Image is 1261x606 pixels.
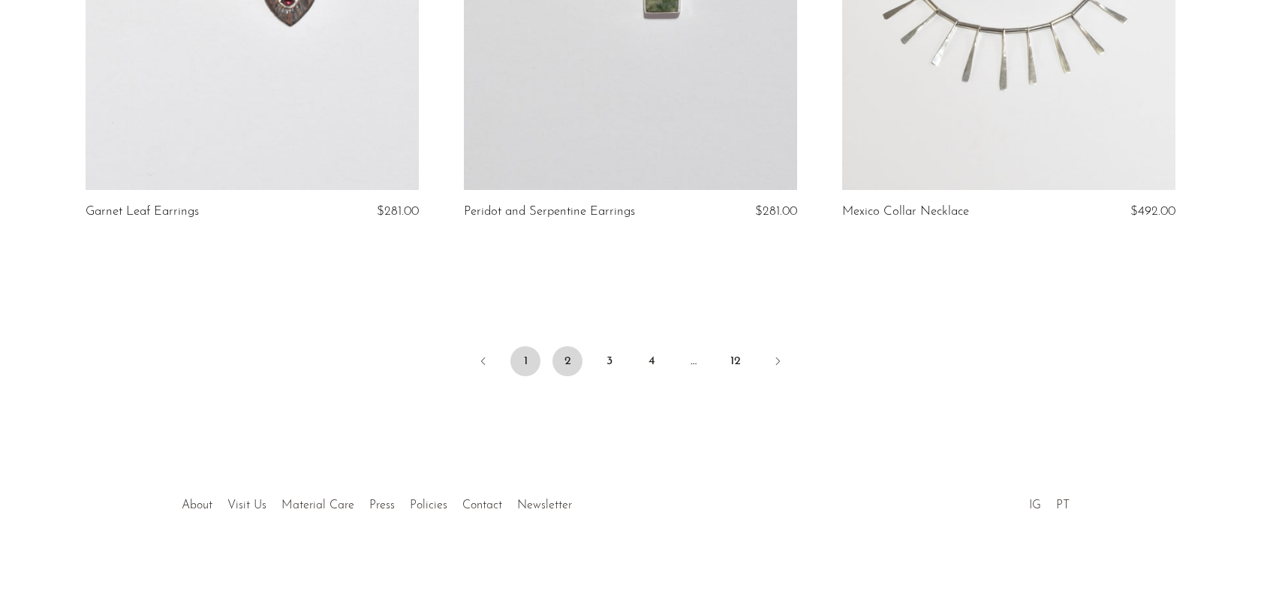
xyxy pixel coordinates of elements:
span: … [679,346,709,376]
a: Press [369,499,395,511]
span: $492.00 [1130,205,1175,218]
span: $281.00 [377,205,419,218]
a: IG [1029,499,1041,511]
ul: Social Medias [1022,487,1077,516]
a: Peridot and Serpentine Earrings [464,205,635,219]
a: PT [1056,499,1070,511]
ul: Quick links [174,487,579,516]
a: Previous [468,346,498,379]
a: 12 [721,346,751,376]
a: Material Care [281,499,354,511]
span: 2 [552,346,582,376]
a: 4 [637,346,667,376]
a: 1 [510,346,540,376]
a: Contact [462,499,502,511]
a: 3 [594,346,624,376]
a: Policies [410,499,447,511]
a: Mexico Collar Necklace [842,205,969,219]
span: $281.00 [755,205,797,218]
a: Garnet Leaf Earrings [86,205,199,219]
a: Next [763,346,793,379]
a: Visit Us [227,499,266,511]
a: About [182,499,212,511]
